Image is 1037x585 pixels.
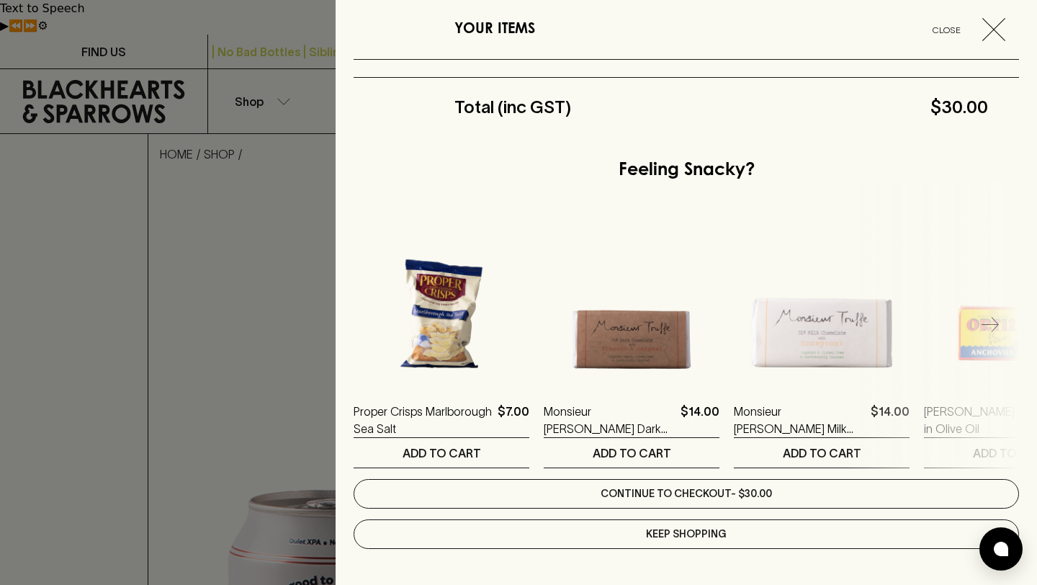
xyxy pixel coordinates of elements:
img: Monsieur Truffe Milk Chocolate With Honeycomb Bar [734,213,910,389]
p: $14.00 [871,403,910,437]
img: Proper Crisps Marlborough Sea Salt [354,213,529,389]
p: ADD TO CART [783,445,861,462]
h5: Feeling Snacky? [619,159,755,182]
a: Continue to checkout- $30.00 [354,479,1019,509]
h5: $30.00 [571,96,988,119]
button: Keep Shopping [354,519,1019,549]
img: Monsieur Truffe Dark Chocolate with Almonds & Caramel [544,213,719,389]
p: $14.00 [681,403,719,437]
h6: YOUR ITEMS [454,18,535,41]
img: bubble-icon [994,542,1008,556]
p: ADD TO CART [593,445,671,462]
span: Close [917,22,977,37]
h5: Total (inc GST) [454,96,571,119]
button: Close [917,18,1017,41]
button: ADD TO CART [734,438,910,468]
p: $7.00 [498,403,529,437]
button: ADD TO CART [354,438,529,468]
a: Proper Crisps Marlborough Sea Salt [354,403,492,437]
p: ADD TO CART [403,445,481,462]
a: Monsieur [PERSON_NAME] Milk Chocolate With Honeycomb Bar [734,403,865,437]
button: ADD TO CART [544,438,719,468]
a: Monsieur [PERSON_NAME] Dark Chocolate with Almonds & Caramel [544,403,675,437]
